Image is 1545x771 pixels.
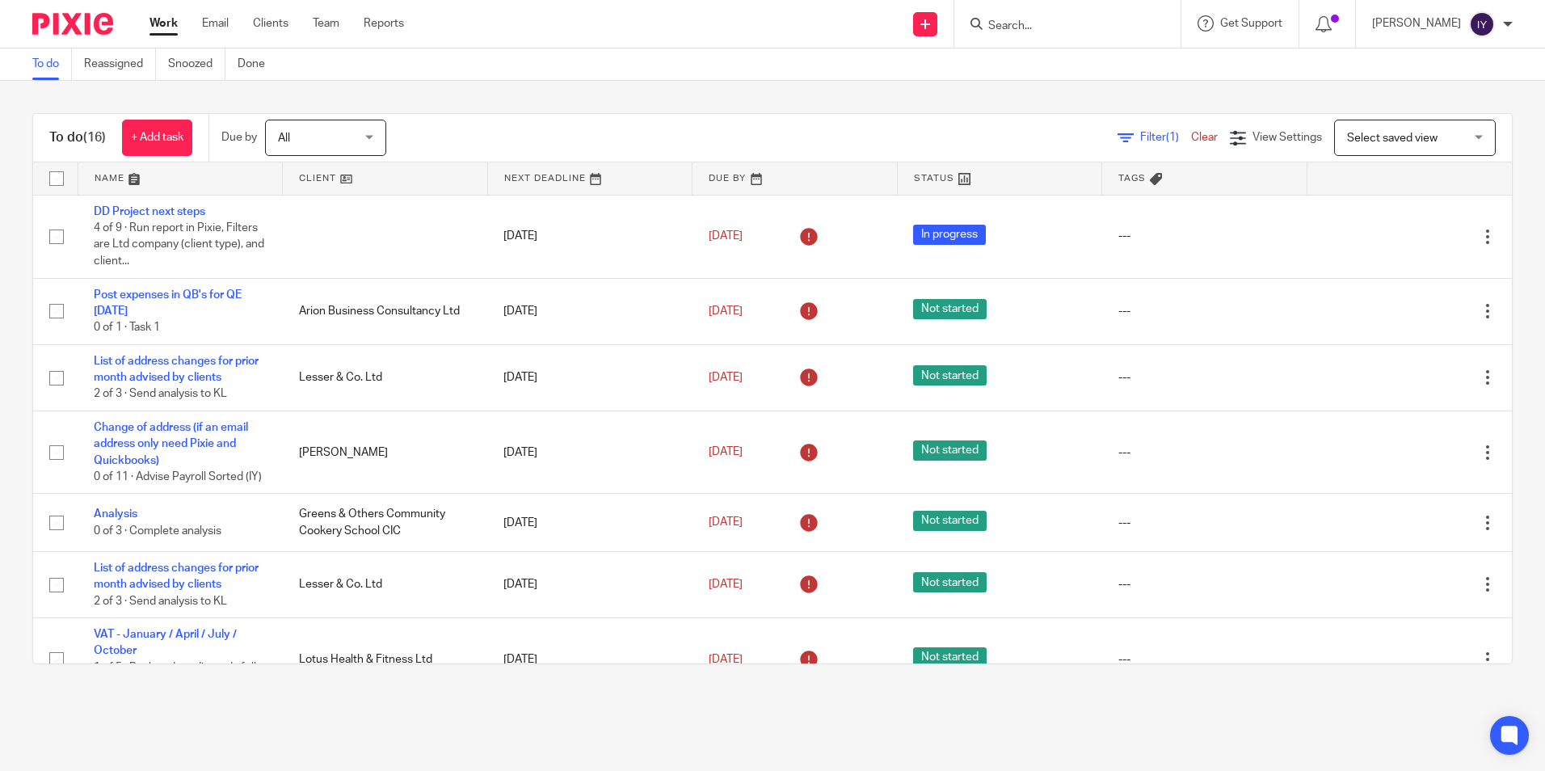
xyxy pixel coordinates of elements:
[283,618,488,701] td: Lotus Health & Fitness Ltd
[709,372,743,383] span: [DATE]
[364,15,404,32] a: Reports
[94,662,262,690] span: 1 of 5 · Bank and credit cards fully reconciled
[94,508,137,520] a: Analysis
[1220,18,1282,29] span: Get Support
[913,511,987,531] span: Not started
[283,278,488,344] td: Arion Business Consultancy Ltd
[1118,576,1291,592] div: ---
[238,48,277,80] a: Done
[122,120,192,156] a: + Add task
[1347,133,1438,144] span: Select saved view
[487,411,693,494] td: [DATE]
[1118,444,1291,461] div: ---
[1191,132,1218,143] a: Clear
[94,471,262,482] span: 0 of 11 · Advise Payroll Sorted (IY)
[487,618,693,701] td: [DATE]
[487,278,693,344] td: [DATE]
[283,494,488,551] td: Greens & Others Community Cookery School CIC
[1118,369,1291,385] div: ---
[1252,132,1322,143] span: View Settings
[1469,11,1495,37] img: svg%3E
[709,579,743,590] span: [DATE]
[49,129,106,146] h1: To do
[94,389,227,400] span: 2 of 3 · Send analysis to KL
[1118,651,1291,668] div: ---
[94,629,237,656] a: VAT - January / April / July / October
[1118,174,1146,183] span: Tags
[84,48,156,80] a: Reassigned
[709,447,743,458] span: [DATE]
[94,289,242,317] a: Post expenses in QB's for QE [DATE]
[83,131,106,144] span: (16)
[1166,132,1179,143] span: (1)
[1118,515,1291,531] div: ---
[32,13,113,35] img: Pixie
[149,15,178,32] a: Work
[94,596,227,607] span: 2 of 3 · Send analysis to KL
[913,365,987,385] span: Not started
[913,299,987,319] span: Not started
[313,15,339,32] a: Team
[487,494,693,551] td: [DATE]
[283,551,488,617] td: Lesser & Co. Ltd
[913,225,986,245] span: In progress
[1372,15,1461,32] p: [PERSON_NAME]
[1140,132,1191,143] span: Filter
[202,15,229,32] a: Email
[253,15,288,32] a: Clients
[94,562,259,590] a: List of address changes for prior month advised by clients
[709,230,743,242] span: [DATE]
[283,344,488,411] td: Lesser & Co. Ltd
[94,322,160,333] span: 0 of 1 · Task 1
[94,525,221,537] span: 0 of 3 · Complete analysis
[94,222,264,267] span: 4 of 9 · Run report in Pixie, Filters are Ltd company (client type), and client...
[913,440,987,461] span: Not started
[913,647,987,668] span: Not started
[487,551,693,617] td: [DATE]
[221,129,257,145] p: Due by
[709,516,743,528] span: [DATE]
[32,48,72,80] a: To do
[1118,228,1291,244] div: ---
[709,654,743,665] span: [DATE]
[913,572,987,592] span: Not started
[94,356,259,383] a: List of address changes for prior month advised by clients
[987,19,1132,34] input: Search
[94,422,248,466] a: Change of address (if an email address only need Pixie and Quickbooks)
[487,344,693,411] td: [DATE]
[278,133,290,144] span: All
[709,305,743,317] span: [DATE]
[1118,303,1291,319] div: ---
[168,48,225,80] a: Snoozed
[283,411,488,494] td: [PERSON_NAME]
[487,195,693,278] td: [DATE]
[94,206,205,217] a: DD Project next steps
